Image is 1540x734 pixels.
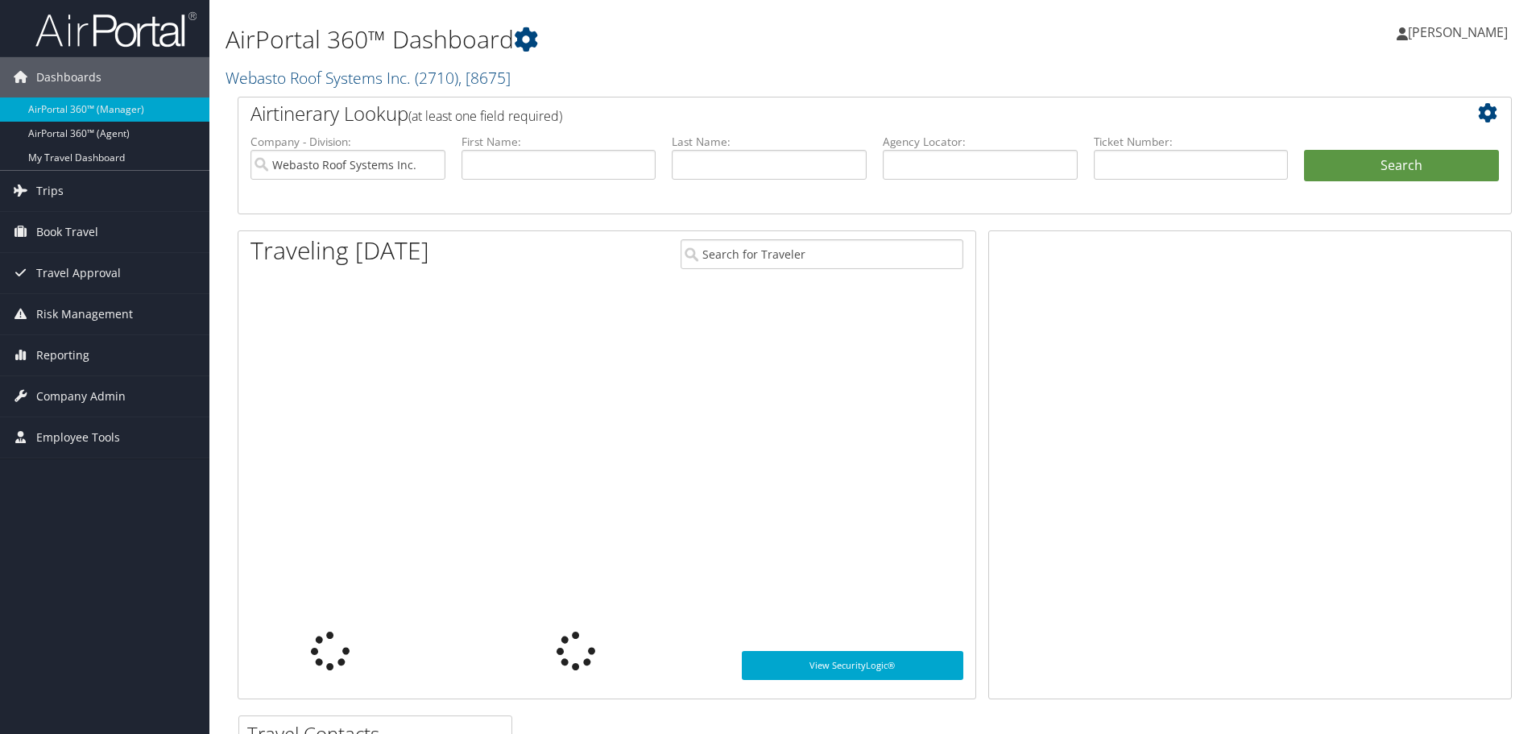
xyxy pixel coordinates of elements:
span: (at least one field required) [408,107,562,125]
img: airportal-logo.png [35,10,197,48]
span: Dashboards [36,57,101,97]
a: View SecurityLogic® [742,651,963,680]
span: ( 2710 ) [415,67,458,89]
label: Company - Division: [250,134,445,150]
span: Book Travel [36,212,98,252]
label: First Name: [462,134,656,150]
a: Webasto Roof Systems Inc. [226,67,511,89]
span: Trips [36,171,64,211]
h1: AirPortal 360™ Dashboard [226,23,1091,56]
button: Search [1304,150,1499,182]
span: [PERSON_NAME] [1408,23,1508,41]
h2: Airtinerary Lookup [250,100,1393,127]
label: Last Name: [672,134,867,150]
span: Company Admin [36,376,126,417]
input: Search for Traveler [681,239,963,269]
h1: Traveling [DATE] [250,234,429,267]
span: Risk Management [36,294,133,334]
span: , [ 8675 ] [458,67,511,89]
label: Agency Locator: [883,134,1078,150]
a: [PERSON_NAME] [1397,8,1524,56]
span: Reporting [36,335,89,375]
span: Employee Tools [36,417,120,458]
span: Travel Approval [36,253,121,293]
label: Ticket Number: [1094,134,1289,150]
